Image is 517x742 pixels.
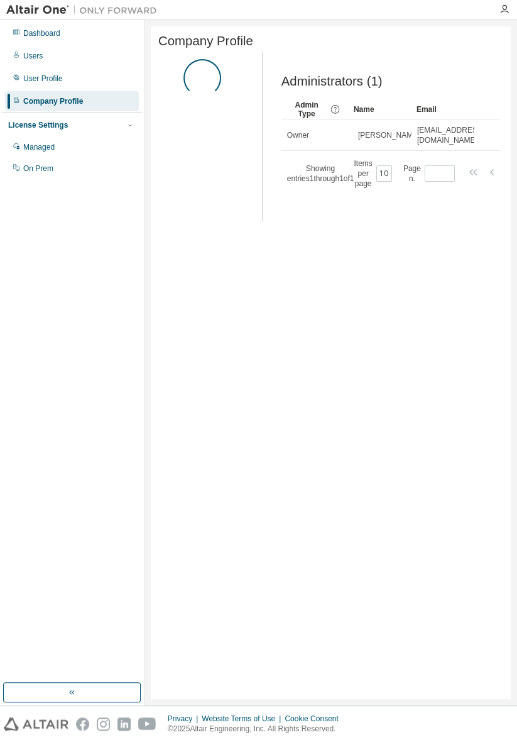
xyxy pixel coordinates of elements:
div: User Profile [23,74,63,84]
span: [PERSON_NAME] [358,130,420,140]
div: Website Terms of Use [202,714,285,724]
button: 10 [379,169,389,179]
span: [EMAIL_ADDRESS][DOMAIN_NAME] [417,125,484,145]
div: Email [416,99,469,119]
span: Admin Type [286,101,327,118]
span: Items per page [354,158,392,189]
img: altair_logo.svg [4,717,68,731]
span: Administrators (1) [281,74,383,89]
img: Altair One [6,4,163,16]
div: Users [23,51,43,61]
span: Page n. [403,163,455,184]
div: Privacy [168,714,202,724]
div: Name [354,99,406,119]
div: Managed [23,142,55,152]
div: Company Profile [23,96,83,106]
span: Owner [287,130,309,140]
img: facebook.svg [76,717,89,731]
img: youtube.svg [138,717,156,731]
span: Company Profile [158,34,253,48]
p: © 2025 Altair Engineering, Inc. All Rights Reserved. [168,724,346,734]
div: Dashboard [23,28,60,38]
span: Showing entries 1 through 1 of 1 [287,164,354,183]
div: Cookie Consent [285,714,346,724]
div: License Settings [8,120,68,130]
img: linkedin.svg [117,717,131,731]
div: On Prem [23,163,53,174]
img: instagram.svg [97,717,110,731]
